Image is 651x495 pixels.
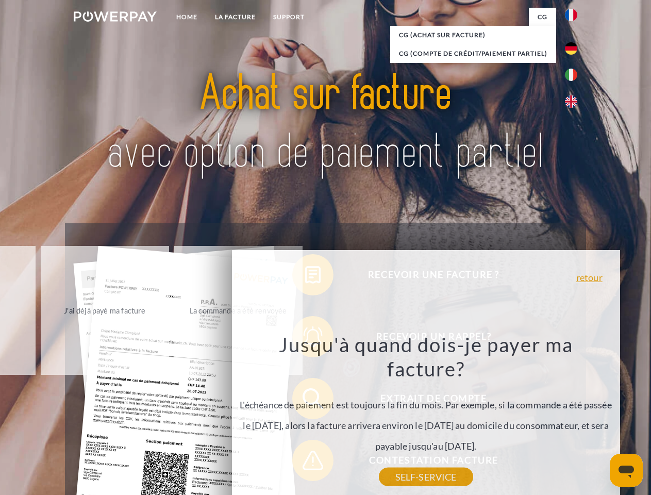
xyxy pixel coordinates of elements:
[238,332,614,477] div: L'échéance de paiement est toujours la fin du mois. Par exemple, si la commande a été passée le [...
[390,26,556,44] a: CG (achat sur facture)
[264,8,313,26] a: Support
[565,42,577,55] img: de
[74,11,157,22] img: logo-powerpay-white.svg
[206,8,264,26] a: LA FACTURE
[565,95,577,108] img: en
[47,303,163,317] div: J'ai déjà payé ma facture
[98,49,553,197] img: title-powerpay_fr.svg
[180,303,296,317] div: La commande a été renvoyée
[379,468,473,486] a: SELF-SERVICE
[576,273,603,282] a: retour
[390,44,556,63] a: CG (Compte de crédit/paiement partiel)
[238,332,614,382] h3: Jusqu'à quand dois-je payer ma facture?
[565,9,577,21] img: fr
[168,8,206,26] a: Home
[529,8,556,26] a: CG
[565,69,577,81] img: it
[610,454,643,487] iframe: Bouton de lancement de la fenêtre de messagerie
